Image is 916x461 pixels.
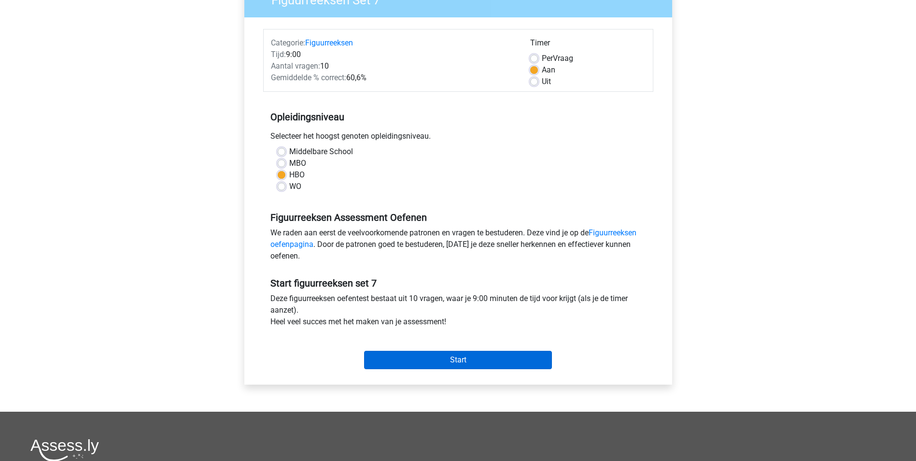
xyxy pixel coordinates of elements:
span: Categorie: [271,38,305,47]
span: Aantal vragen: [271,61,320,71]
div: We raden aan eerst de veelvoorkomende patronen en vragen te bestuderen. Deze vind je op de . Door... [263,227,653,266]
h5: Start figuurreeksen set 7 [270,277,646,289]
label: Aan [542,64,555,76]
span: Gemiddelde % correct: [271,73,346,82]
h5: Figuurreeksen Assessment Oefenen [270,212,646,223]
input: Start [364,351,552,369]
div: Deze figuurreeksen oefentest bestaat uit 10 vragen, waar je 9:00 minuten de tijd voor krijgt (als... [263,293,653,331]
label: Vraag [542,53,573,64]
div: 9:00 [264,49,523,60]
div: Selecteer het hoogst genoten opleidingsniveau. [263,130,653,146]
a: Figuurreeksen [305,38,353,47]
label: HBO [289,169,305,181]
h5: Opleidingsniveau [270,107,646,127]
div: 10 [264,60,523,72]
span: Per [542,54,553,63]
div: Timer [530,37,646,53]
label: Uit [542,76,551,87]
label: Middelbare School [289,146,353,158]
label: MBO [289,158,306,169]
label: WO [289,181,301,192]
span: Tijd: [271,50,286,59]
div: 60,6% [264,72,523,84]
